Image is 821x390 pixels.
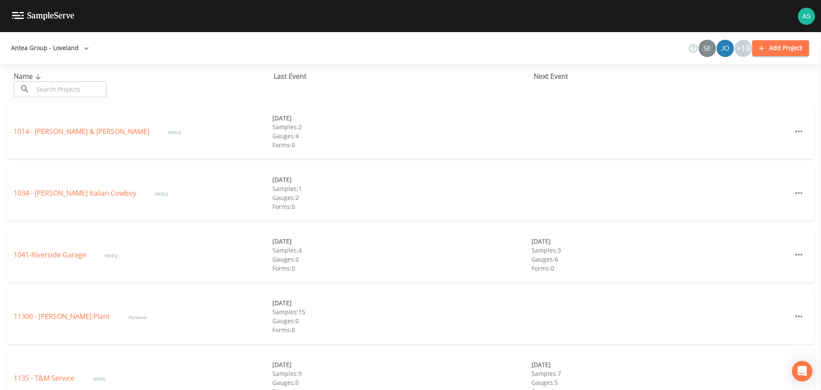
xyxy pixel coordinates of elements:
span: Name [14,71,43,81]
div: [DATE] [272,298,531,307]
div: Samples: 9 [272,369,531,378]
a: 11300 - [PERSON_NAME] Plant [14,312,112,321]
div: [DATE] [532,360,790,369]
div: Josh Watzak [716,40,734,57]
input: Search Projects [33,81,106,97]
div: Gauges: 0 [272,316,531,325]
a: 1135 - T&M Service [14,373,76,383]
div: Last Event [274,71,534,81]
div: Forms: 0 [272,140,531,149]
div: Samples: 3 [532,246,790,255]
div: +19 [735,40,752,57]
img: 360e392d957c10372a2befa2d3a287f3 [798,8,815,25]
span: WDEQ [168,129,181,135]
div: [DATE] [272,175,531,184]
button: Add Project [752,40,809,56]
a: 1014 - [PERSON_NAME] & [PERSON_NAME] [14,127,151,136]
div: Gauges: 2 [272,193,531,202]
div: Gauges: 4 [272,131,531,140]
div: [DATE] [532,237,790,246]
div: Gauges: 0 [272,378,531,387]
div: Samples: 4 [272,246,531,255]
div: Samples: 2 [272,122,531,131]
div: Gauges: 0 [272,255,531,264]
div: Forms: 0 [272,264,531,273]
button: Antea Group - Loveland [8,40,92,56]
div: Samples: 15 [272,307,531,316]
span: WDEQ [105,253,118,259]
div: Forms: 0 [532,264,790,273]
img: 52efdf5eb87039e5b40670955cfdde0b [699,40,716,57]
div: Forms: 0 [272,202,531,211]
div: Gauges: 6 [532,255,790,264]
span: WDEQ [93,376,106,382]
a: 1041-Riverside Garage [14,250,88,259]
div: Forms: 0 [272,325,531,334]
div: Sean McKinstry [698,40,716,57]
div: [DATE] [272,360,531,369]
div: Samples: 1 [272,184,531,193]
div: Gauges: 5 [532,378,790,387]
img: logo [12,12,74,20]
div: Samples: 7 [532,369,790,378]
div: [DATE] [272,237,531,246]
div: Open Intercom Messenger [792,361,812,381]
div: [DATE] [272,113,531,122]
img: d2de15c11da5451b307a030ac90baa3e [717,40,734,57]
a: 1034 - [PERSON_NAME] Italian Cowboy [14,188,138,198]
span: Parkland [129,314,147,320]
div: Next Event [534,71,794,81]
span: WDEQ [155,191,168,197]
